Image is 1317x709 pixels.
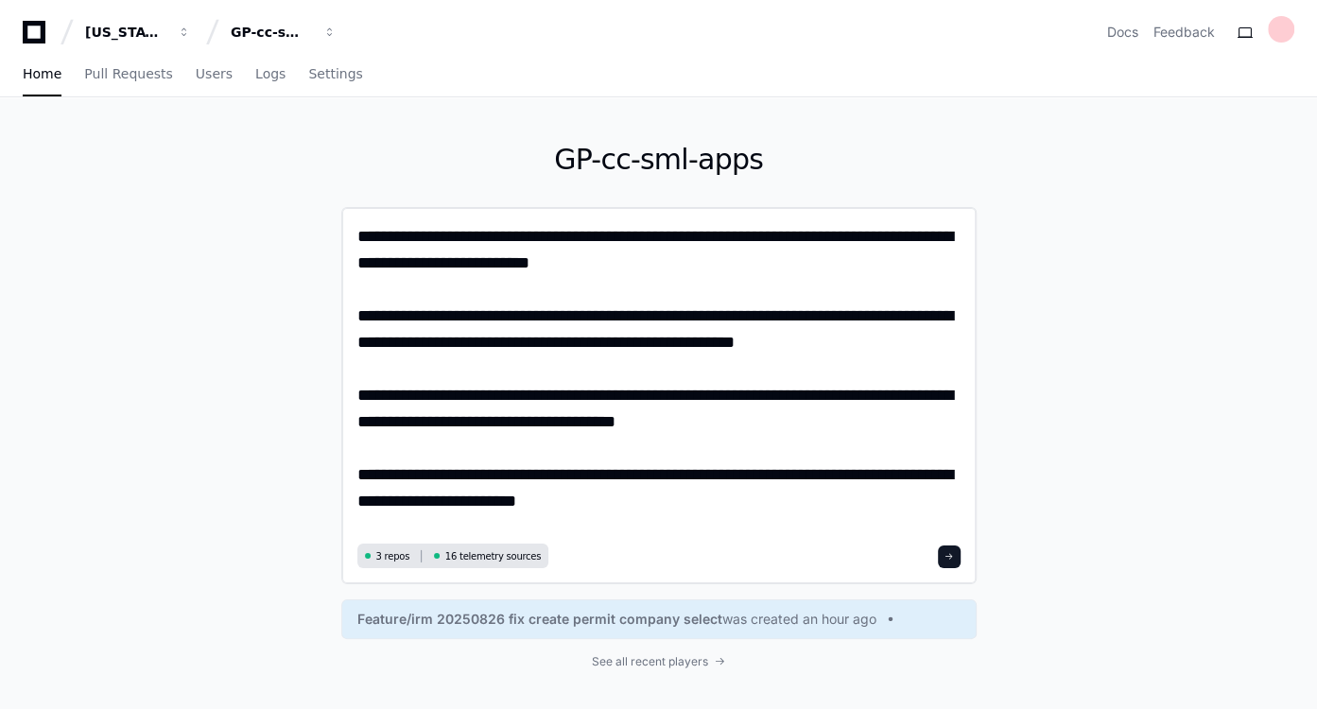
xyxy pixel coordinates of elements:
a: Home [23,53,61,96]
span: Home [23,68,61,79]
span: Settings [308,68,362,79]
span: See all recent players [592,654,708,669]
div: GP-cc-sml-apps [231,23,312,42]
a: Feature/irm 20250826 fix create permit company selectwas created an hour ago [357,610,961,629]
a: Docs [1107,23,1138,42]
span: Users [196,68,233,79]
button: Feedback [1153,23,1215,42]
span: Logs [255,68,286,79]
span: 16 telemetry sources [445,549,541,563]
div: [US_STATE] Pacific [85,23,166,42]
a: Logs [255,53,286,96]
a: See all recent players [341,654,977,669]
h1: GP-cc-sml-apps [341,143,977,177]
span: was created an hour ago [722,610,876,629]
span: 3 repos [376,549,410,563]
button: [US_STATE] Pacific [78,15,199,49]
span: Pull Requests [84,68,172,79]
button: GP-cc-sml-apps [223,15,344,49]
a: Settings [308,53,362,96]
a: Pull Requests [84,53,172,96]
span: Feature/irm 20250826 fix create permit company select [357,610,722,629]
a: Users [196,53,233,96]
